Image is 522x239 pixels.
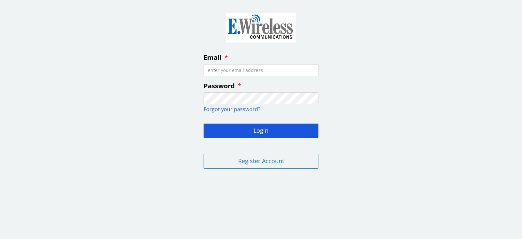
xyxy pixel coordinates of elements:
span: Email [204,53,222,62]
input: enter your email address [204,64,318,76]
a: Forgot your password? [204,106,260,113]
button: Login [204,124,318,138]
span: Password [204,81,235,90]
button: Register Account [204,154,318,169]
